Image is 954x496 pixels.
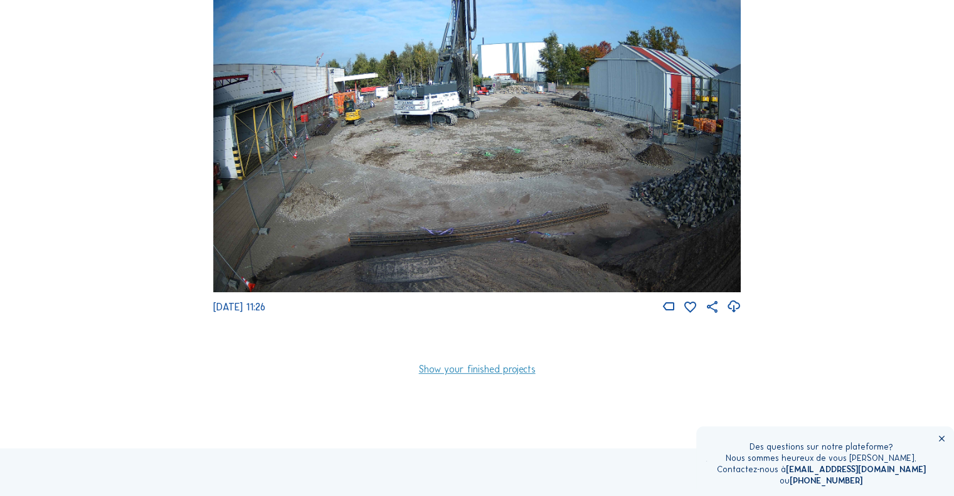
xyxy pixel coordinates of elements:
div: Nous sommes heureux de vous [PERSON_NAME]. [716,453,925,464]
a: [EMAIL_ADDRESS][DOMAIN_NAME] [785,464,925,475]
div: Des questions sur notre plateforme? [716,441,925,453]
a: [PHONE_NUMBER] [790,475,862,486]
span: [DATE] 11:26 [213,301,265,313]
div: Contactez-nous à [716,464,925,475]
div: ou [716,475,925,487]
img: operator [706,441,708,481]
a: Show your finished projects [418,364,535,374]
